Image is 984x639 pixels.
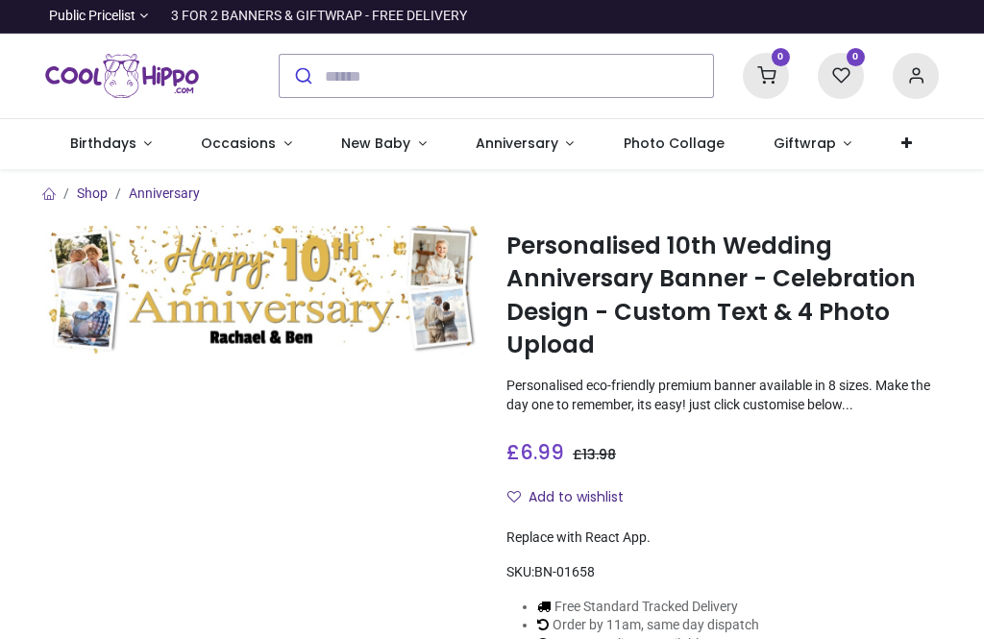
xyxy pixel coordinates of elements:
[77,185,108,201] a: Shop
[341,134,410,153] span: New Baby
[45,7,148,26] a: Public Pricelist
[573,445,616,464] span: £
[476,134,558,153] span: Anniversary
[582,445,616,464] span: 13.98
[535,7,939,26] iframe: Customer reviews powered by Trustpilot
[534,564,595,579] span: BN-01658
[129,185,200,201] a: Anniversary
[451,119,599,169] a: Anniversary
[201,134,276,153] span: Occasions
[772,48,790,66] sup: 0
[45,226,478,356] img: Personalised 10th Wedding Anniversary Banner - Celebration Design - Custom Text & 4 Photo Upload
[45,49,199,103] a: Logo of Cool Hippo
[171,7,467,26] div: 3 FOR 2 BANNERS & GIFTWRAP - FREE DELIVERY
[774,134,836,153] span: Giftwrap
[49,7,135,26] span: Public Pricelist
[70,134,136,153] span: Birthdays
[506,563,939,582] div: SKU:
[506,377,939,414] p: Personalised eco-friendly premium banner available in 8 sizes. Make the day one to remember, its ...
[506,438,564,466] span: £
[507,490,521,504] i: Add to wishlist
[847,48,865,66] sup: 0
[280,55,325,97] button: Submit
[506,481,640,514] button: Add to wishlistAdd to wishlist
[537,598,806,617] li: Free Standard Tracked Delivery
[317,119,452,169] a: New Baby
[818,67,864,83] a: 0
[520,438,564,466] span: 6.99
[537,616,806,635] li: Order by 11am, same day dispatch
[506,230,939,361] h1: Personalised 10th Wedding Anniversary Banner - Celebration Design - Custom Text & 4 Photo Upload
[45,119,177,169] a: Birthdays
[177,119,317,169] a: Occasions
[506,528,939,548] div: Replace with React App.
[743,67,789,83] a: 0
[624,134,725,153] span: Photo Collage
[749,119,876,169] a: Giftwrap
[45,49,199,103] img: Cool Hippo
